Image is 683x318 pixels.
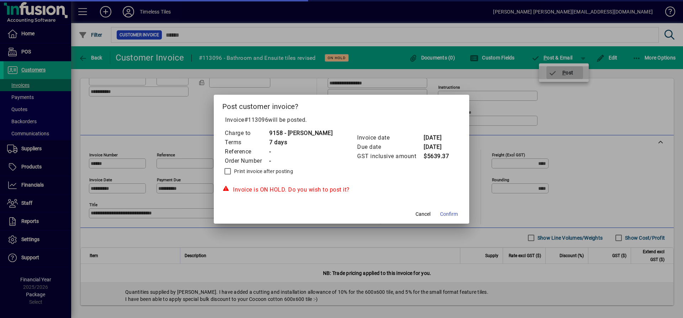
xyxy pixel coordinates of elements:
[269,138,333,147] td: 7 days
[222,116,461,124] p: Invoice will be posted .
[269,129,333,138] td: 9158 - [PERSON_NAME]
[222,186,461,194] div: Invoice is ON HOLD. Do you wish to post it?
[440,210,458,218] span: Confirm
[214,95,469,115] h2: Post customer invoice?
[357,152,423,161] td: GST inclusive amount
[244,116,269,123] span: #113096
[224,129,269,138] td: Charge to
[415,210,430,218] span: Cancel
[423,133,452,142] td: [DATE]
[437,208,461,221] button: Confirm
[357,133,423,142] td: Invoice date
[412,208,434,221] button: Cancel
[423,152,452,161] td: $5639.37
[269,147,333,156] td: -
[224,138,269,147] td: Terms
[423,142,452,152] td: [DATE]
[224,147,269,156] td: Reference
[269,156,333,166] td: -
[357,142,423,152] td: Due date
[224,156,269,166] td: Order Number
[233,168,293,175] label: Print invoice after posting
